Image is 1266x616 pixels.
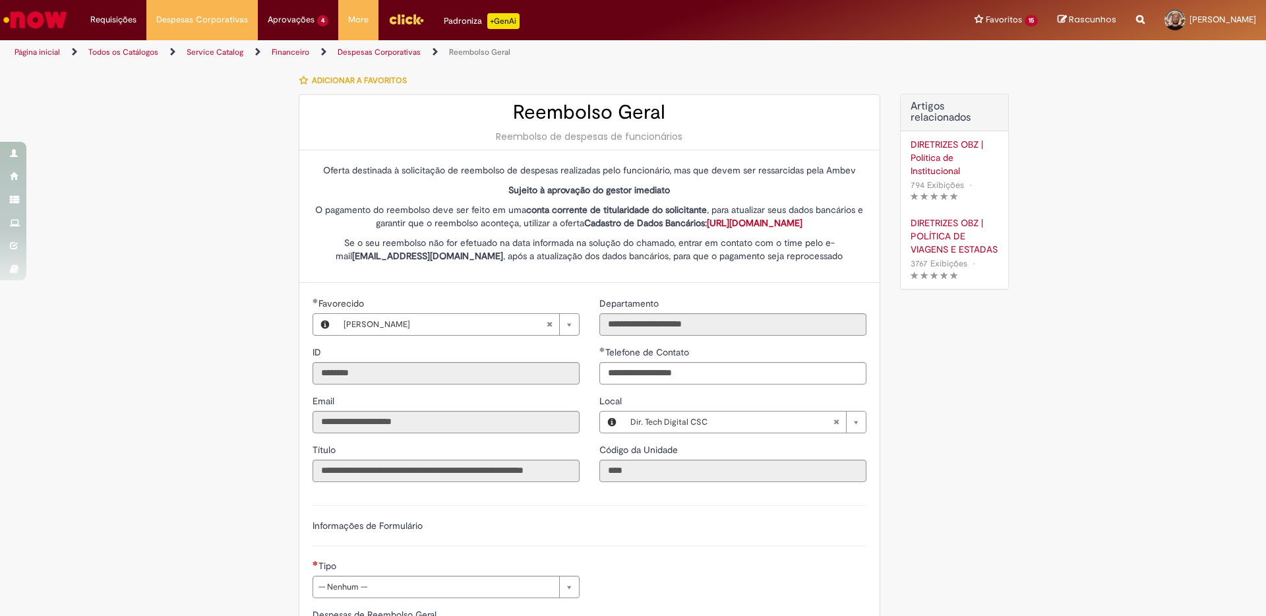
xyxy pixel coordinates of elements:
[187,47,243,57] a: Service Catalog
[1069,13,1116,26] span: Rascunhos
[90,13,136,26] span: Requisições
[539,314,559,335] abbr: Limpar campo Favorecido
[1,7,69,33] img: ServiceNow
[313,203,866,230] p: O pagamento do reembolso deve ser feito em uma , para atualizar seus dados bancários e garantir q...
[313,395,337,407] span: Somente leitura - Email
[318,297,367,309] span: Necessários - Favorecido
[599,297,661,310] label: Somente leitura - Departamento
[313,394,337,408] label: Somente leitura - Email
[599,460,866,482] input: Código da Unidade
[313,130,866,143] div: Reembolso de despesas de funcionários
[624,412,866,433] a: Dir. Tech Digital CSCLimpar campo Local
[599,362,866,385] input: Telefone de Contato
[599,297,661,309] span: Somente leitura - Departamento
[911,138,998,177] a: DIRETRIZES OBZ | Política de Institucional
[313,561,318,566] span: Necessários
[313,314,337,335] button: Favorecido, Visualizar este registro Marcelino Dias Avila Rocha
[312,75,407,86] span: Adicionar a Favoritos
[599,395,624,407] span: Local
[449,47,510,57] a: Reembolso Geral
[338,47,421,57] a: Despesas Corporativas
[526,204,707,216] strong: conta corrente de titularidade do solicitante
[605,346,692,358] span: Telefone de Contato
[599,313,866,336] input: Departamento
[318,560,339,572] span: Tipo
[313,164,866,177] p: Oferta destinada à solicitação de reembolso de despesas realizadas pelo funcionário, mas que deve...
[911,216,998,256] a: DIRETRIZES OBZ | POLÍTICA DE VIAGENS E ESTADAS
[508,184,670,196] strong: Sujeito à aprovação do gestor imediato
[344,314,546,335] span: [PERSON_NAME]
[156,13,248,26] span: Despesas Corporativas
[967,176,975,194] span: •
[986,13,1022,26] span: Favoritos
[1025,15,1038,26] span: 15
[313,460,580,482] input: Título
[15,47,60,57] a: Página inicial
[444,13,520,29] div: Padroniza
[313,346,324,358] span: Somente leitura - ID
[487,13,520,29] p: +GenAi
[313,444,338,456] span: Somente leitura - Título
[313,443,338,456] label: Somente leitura - Título
[826,412,846,433] abbr: Limpar campo Local
[313,102,866,123] h2: Reembolso Geral
[599,443,680,456] label: Somente leitura - Código da Unidade
[599,347,605,352] span: Obrigatório Preenchido
[88,47,158,57] a: Todos os Catálogos
[584,217,802,229] strong: Cadastro de Dados Bancários:
[313,346,324,359] label: Somente leitura - ID
[318,576,553,598] span: -- Nenhum --
[313,298,318,303] span: Obrigatório Preenchido
[268,13,315,26] span: Aprovações
[599,444,680,456] span: Somente leitura - Código da Unidade
[10,40,834,65] ul: Trilhas de página
[1190,14,1256,25] span: [PERSON_NAME]
[299,67,414,94] button: Adicionar a Favoritos
[313,236,866,262] p: Se o seu reembolso não for efetuado na data informada na solução do chamado, entrar em contato co...
[1058,14,1116,26] a: Rascunhos
[970,255,978,272] span: •
[388,9,424,29] img: click_logo_yellow_360x200.png
[313,362,580,385] input: ID
[911,179,964,191] span: 794 Exibições
[317,15,328,26] span: 4
[911,258,967,269] span: 3767 Exibições
[600,412,624,433] button: Local, Visualizar este registro Dir. Tech Digital CSC
[337,314,579,335] a: [PERSON_NAME]Limpar campo Favorecido
[707,217,802,229] a: [URL][DOMAIN_NAME]
[313,411,580,433] input: Email
[272,47,309,57] a: Financeiro
[630,412,833,433] span: Dir. Tech Digital CSC
[911,101,998,124] h3: Artigos relacionados
[352,250,503,262] strong: [EMAIL_ADDRESS][DOMAIN_NAME]
[348,13,369,26] span: More
[313,520,423,532] label: Informações de Formulário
